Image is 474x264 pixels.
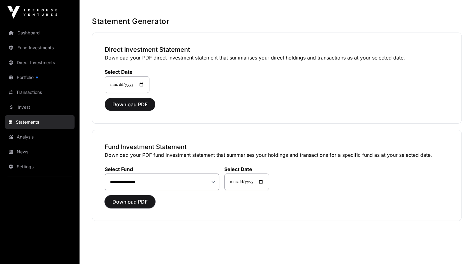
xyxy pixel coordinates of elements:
[105,151,449,159] p: Download your PDF fund investment statement that summarises your holdings and transactions for a ...
[92,16,462,26] h1: Statement Generator
[5,130,75,144] a: Analysis
[105,195,155,208] button: Download PDF
[7,6,57,19] img: Icehouse Ventures Logo
[105,201,155,208] a: Download PDF
[5,71,75,84] a: Portfolio
[5,115,75,129] a: Statements
[105,69,149,75] label: Select Date
[5,26,75,40] a: Dashboard
[112,101,148,108] span: Download PDF
[5,145,75,159] a: News
[443,234,474,264] iframe: Chat Widget
[5,56,75,69] a: Direct Investments
[5,160,75,174] a: Settings
[112,198,148,205] span: Download PDF
[105,104,155,110] a: Download PDF
[105,143,449,151] h3: Fund Investment Statement
[105,45,449,54] h3: Direct Investment Statement
[5,41,75,55] a: Fund Investments
[5,100,75,114] a: Invest
[105,166,219,172] label: Select Fund
[224,166,269,172] label: Select Date
[5,86,75,99] a: Transactions
[105,54,449,61] p: Download your PDF direct investment statement that summarises your direct holdings and transactio...
[105,98,155,111] button: Download PDF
